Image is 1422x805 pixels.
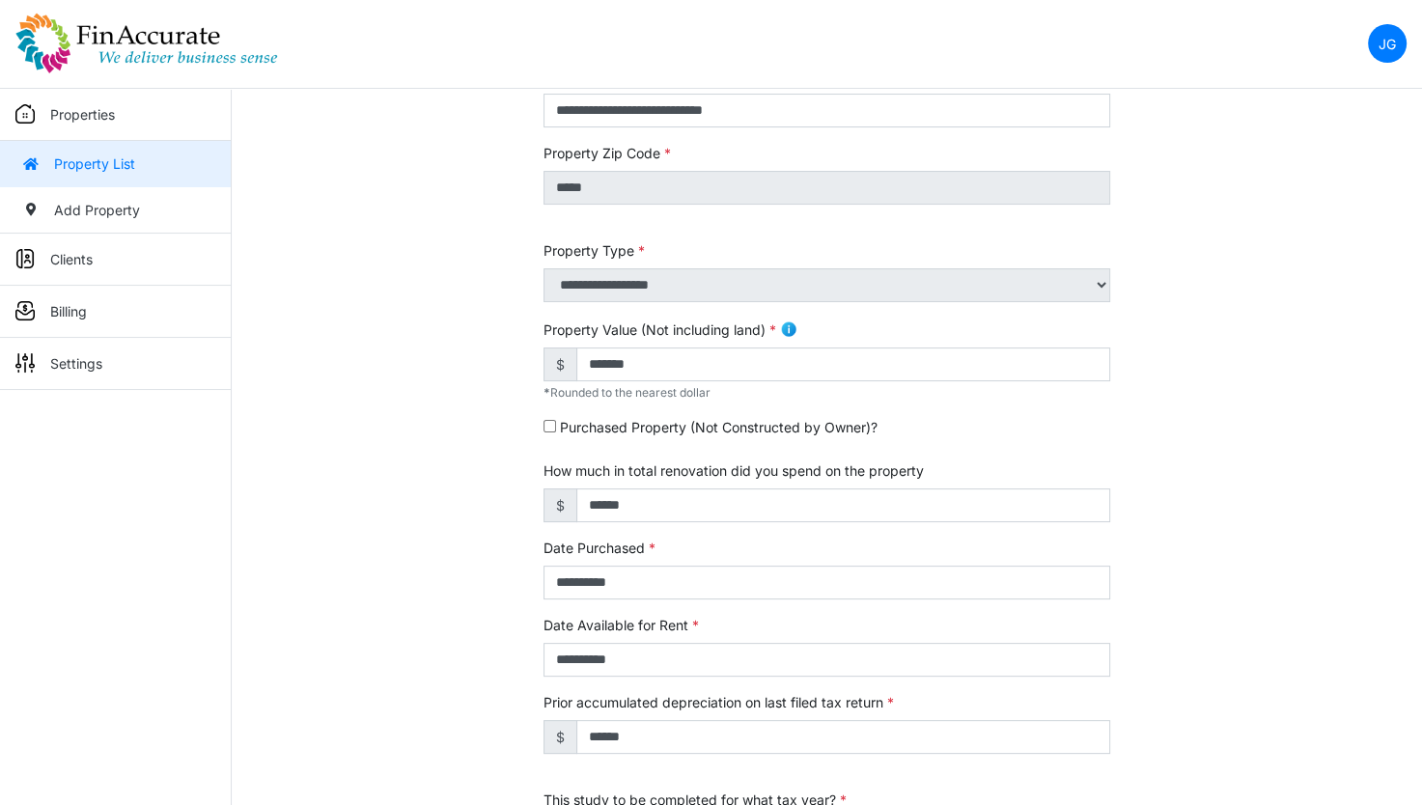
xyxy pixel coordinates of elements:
[544,143,671,163] label: Property Zip Code
[15,301,35,320] img: sidemenu_billing.png
[544,615,699,635] label: Date Available for Rent
[780,320,797,338] img: info.png
[544,347,577,381] span: $
[15,13,278,74] img: spp logo
[50,353,102,374] p: Settings
[50,249,93,269] p: Clients
[544,692,894,712] label: Prior accumulated depreciation on last filed tax return
[50,301,87,321] p: Billing
[15,104,35,124] img: sidemenu_properties.png
[544,460,924,481] label: How much in total renovation did you spend on the property
[1379,34,1396,54] p: JG
[544,538,655,558] label: Date Purchased
[544,319,776,340] label: Property Value (Not including land)
[544,488,577,522] span: $
[50,104,115,125] p: Properties
[544,240,645,261] label: Property Type
[1368,24,1407,63] a: JG
[15,353,35,373] img: sidemenu_settings.png
[560,417,878,437] label: Purchased Property (Not Constructed by Owner)?
[544,385,711,400] span: Rounded to the nearest dollar
[15,249,35,268] img: sidemenu_client.png
[544,720,577,754] span: $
